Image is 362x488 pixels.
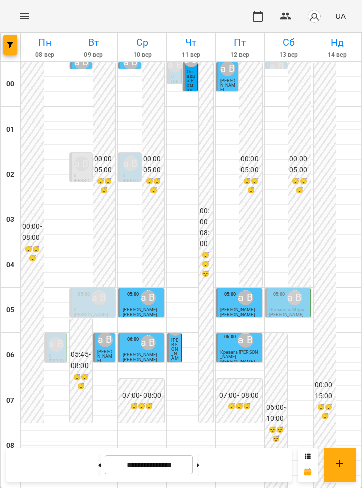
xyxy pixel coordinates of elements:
h6: 11 вер [168,50,213,60]
h6: 00:00 - 05:00 [143,154,164,175]
span: [PERSON_NAME] [97,349,113,363]
h6: 02 [6,169,14,180]
h6: 00:00 - 05:00 [240,154,261,175]
h6: 😴😴😴 [22,245,43,264]
h6: 07 [6,395,14,406]
h6: 09 вер [71,50,116,60]
div: Рогаткіна Валерія [92,290,107,305]
h6: 😴😴😴 [94,177,115,196]
p: [PERSON_NAME] [220,313,255,317]
label: 05:00 [78,291,90,298]
p: 0 [171,75,179,79]
p: [PERSON_NAME] [123,358,157,362]
div: Рогаткіна Валерія [123,156,138,171]
label: 05:00 [127,291,139,298]
p: [PERSON_NAME] [171,80,179,107]
label: 06:00 [127,336,139,343]
p: 0 [49,354,65,359]
p: [PERSON_NAME] [123,313,157,317]
div: Рогаткіна Валерія [168,57,183,72]
h6: 08 [6,440,14,451]
button: UA [331,7,350,25]
h6: 😴😴😴 [217,402,261,411]
h6: 05 [6,305,14,316]
div: Рогаткіна Валерія [141,335,156,350]
h6: Ср [119,35,165,50]
h6: 03 [6,214,14,225]
h6: Нд [315,35,360,50]
div: Рогаткіна Валерія [238,333,253,348]
h6: 08 вер [22,50,67,60]
p: 0 [74,174,90,178]
span: [PERSON_NAME] [220,307,255,312]
h6: 04 [6,260,14,271]
p: [PERSON_NAME] [74,313,108,317]
h6: 😴😴😴 [200,251,212,279]
h6: 00:00 - 05:00 [94,154,115,175]
img: avatar_s.png [307,9,321,23]
div: Рогаткіна Валерія [238,290,253,305]
span: [PERSON_NAME] [123,307,157,312]
h6: 00:00 - 15:00 [315,380,335,401]
div: Рогаткіна Валерія [74,55,89,70]
p: [PERSON_NAME] [74,179,90,192]
p: 0 [74,308,113,312]
h6: Вт [71,35,116,50]
span: [PERSON_NAME] [123,352,157,357]
p: [PERSON_NAME] [123,179,139,192]
h6: 😴😴😴 [315,403,335,422]
h6: 00:00 - 08:00 [22,221,43,243]
h6: 😴😴😴 [289,177,310,196]
div: Рогаткіна Валерія [270,59,285,74]
div: Рогаткіна Валерія [98,332,113,347]
p: [PERSON_NAME] [220,360,255,364]
h6: 00 [6,79,14,90]
h6: 😴😴😴 [266,425,287,444]
div: Рогаткіна Валерія [49,337,64,352]
p: [PERSON_NAME] [49,359,65,373]
h6: Пт [217,35,263,50]
div: Рогаткіна Валерія [123,55,138,70]
div: Рогаткіна Валерія [287,290,302,305]
h6: 😴😴😴 [240,177,261,196]
h6: 00:00 - 05:00 [289,154,310,175]
h6: 😴😴😴 [143,177,164,196]
label: 06:00 [224,333,236,340]
p: 0 [123,174,139,178]
span: Осадца Роман [187,69,194,92]
h6: 12 вер [217,50,263,60]
h6: Чт [168,35,213,50]
h6: 00:00 - 08:00 [200,206,212,249]
span: Штемпель Марк [269,307,304,312]
span: UA [335,11,346,21]
h6: Сб [266,35,311,50]
h6: 01 [6,124,14,135]
h6: 06 [6,350,14,361]
span: Кревега [PERSON_NAME] [220,350,258,359]
h6: 😴😴😴 [71,373,91,392]
span: [PERSON_NAME] [220,78,236,92]
h6: 05:45 - 08:00 [71,349,91,371]
h6: Пн [22,35,67,50]
label: 05:00 [224,291,236,298]
h6: 13 вер [266,50,311,60]
p: [PERSON_NAME] [269,313,303,317]
div: Рогаткіна Валерія [74,156,89,171]
h6: 14 вер [315,50,360,60]
h6: 😴😴😴 [119,402,163,411]
h6: 07:00 - 08:00 [217,390,261,401]
div: Рогаткіна Валерія [220,61,235,76]
span: [PERSON_NAME] [171,338,178,365]
label: 05:00 [273,291,285,298]
h6: 10 вер [119,50,165,60]
h6: 07:00 - 08:00 [119,390,163,401]
h6: 06:00 - 10:00 [266,402,287,424]
div: Рогаткіна Валерія [141,290,156,305]
button: Menu [12,4,36,28]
